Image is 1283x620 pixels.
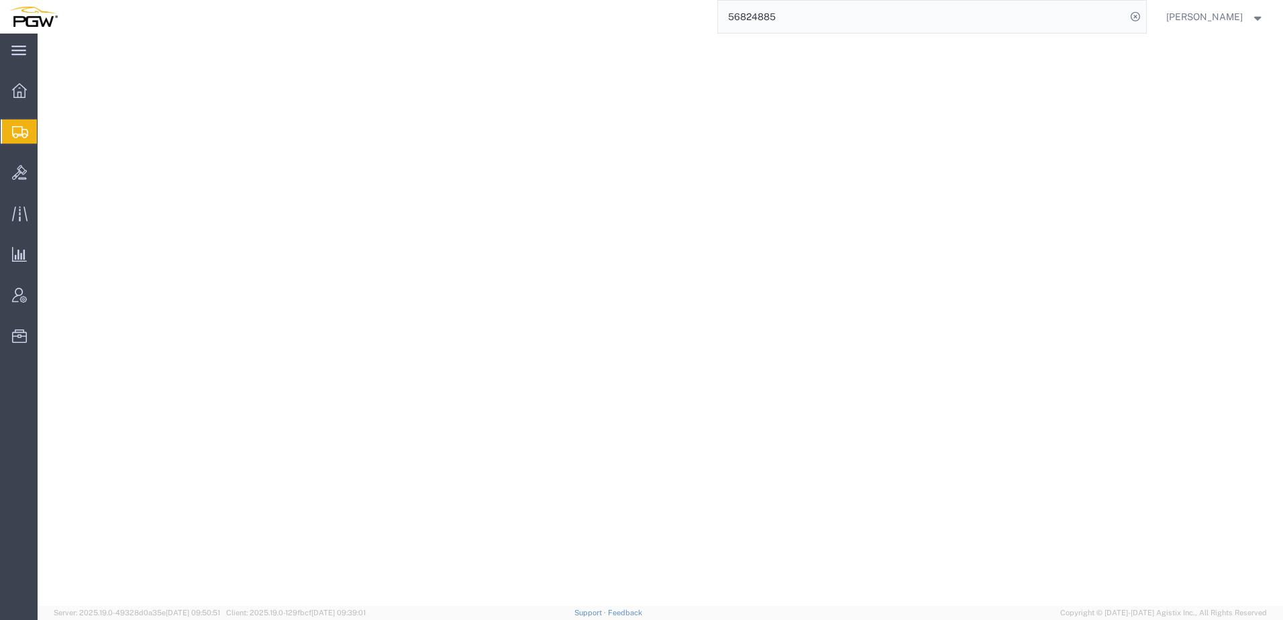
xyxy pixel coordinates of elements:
[54,609,220,617] span: Server: 2025.19.0-49328d0a35e
[311,609,366,617] span: [DATE] 09:39:01
[574,609,608,617] a: Support
[718,1,1126,33] input: Search for shipment number, reference number
[9,7,58,27] img: logo
[608,609,642,617] a: Feedback
[226,609,366,617] span: Client: 2025.19.0-129fbcf
[166,609,220,617] span: [DATE] 09:50:51
[1060,607,1267,619] span: Copyright © [DATE]-[DATE] Agistix Inc., All Rights Reserved
[1166,9,1243,24] span: Amber Hickey
[1166,9,1265,25] button: [PERSON_NAME]
[38,34,1283,606] iframe: FS Legacy Container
